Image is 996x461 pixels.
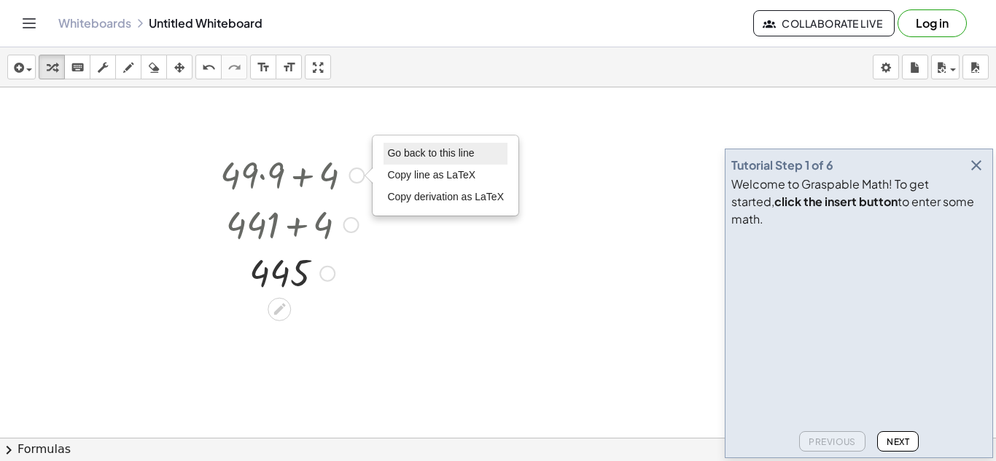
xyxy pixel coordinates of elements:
button: Toggle navigation [17,12,41,35]
span: Copy line as LaTeX [387,169,475,181]
button: Next [877,431,919,452]
i: format_size [257,59,271,76]
span: Go back to this line [387,147,474,159]
button: format_size [276,55,302,79]
i: redo [227,59,241,76]
button: keyboard [64,55,90,79]
i: format_size [282,59,296,76]
span: Collaborate Live [766,17,882,30]
span: Next [887,436,909,447]
button: format_size [250,55,276,79]
button: undo [195,55,222,79]
a: Whiteboards [58,16,131,31]
div: Edit math [268,298,291,321]
div: Tutorial Step 1 of 6 [731,157,833,174]
div: Welcome to Graspable Math! To get started, to enter some math. [731,176,987,228]
i: undo [202,59,216,76]
button: Collaborate Live [753,10,895,36]
button: Log in [898,9,967,37]
button: redo [221,55,247,79]
b: click the insert button [774,194,898,209]
i: keyboard [71,59,85,76]
span: Copy derivation as LaTeX [387,191,504,202]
